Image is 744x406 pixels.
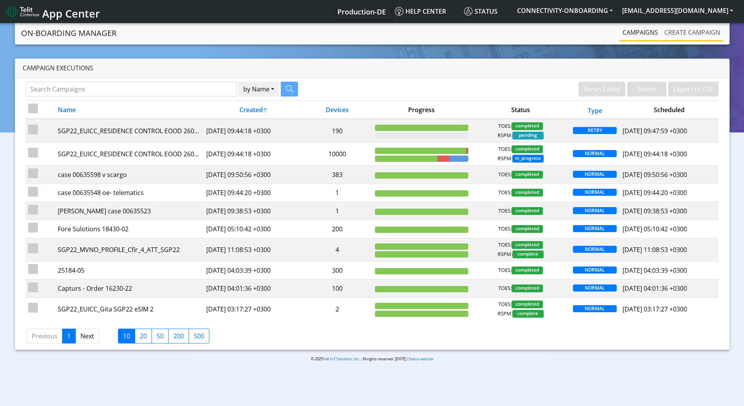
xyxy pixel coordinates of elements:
[303,220,372,238] td: 200
[512,155,544,163] span: in_progress
[25,82,237,97] input: Search Campaigns
[512,300,543,308] span: completed
[303,279,372,297] td: 100
[6,3,99,20] a: App Center
[623,266,687,275] span: [DATE] 04:03:39 +0300
[617,4,738,18] button: [EMAIL_ADDRESS][DOMAIN_NAME]
[498,207,512,215] span: TOES:
[203,142,303,165] td: [DATE] 09:44:18 +0300
[573,284,617,292] span: NORMAL
[303,297,372,320] td: 2
[512,250,544,258] span: complete
[623,225,687,233] span: [DATE] 05:10:42 +0300
[661,25,723,40] a: Create campaign
[303,184,372,202] td: 1
[461,4,512,19] a: Status
[620,101,719,119] th: Scheduled
[578,82,625,97] button: Rerun Failed
[498,171,512,179] span: TOES:
[58,245,201,254] div: SGP22_MVNO_PROFILE_Cfir_4_ATT_SGP22
[203,220,303,238] td: [DATE] 05:10:42 +0300
[15,59,730,78] div: Campaign Executions
[58,188,201,197] div: case 00635548 oe- telematics
[135,329,152,343] label: 20
[203,261,303,279] td: [DATE] 04:03:39 +0300
[62,329,76,343] a: 1
[203,184,303,202] td: [DATE] 09:44:20 +0300
[623,284,687,293] span: [DATE] 04:01:36 +0300
[498,155,512,163] span: RSPM:
[75,329,99,343] a: Next
[623,150,687,158] span: [DATE] 09:44:18 +0300
[498,250,512,258] span: RSPM:
[203,166,303,184] td: [DATE] 09:50:56 +0300
[392,4,461,19] a: Help center
[42,6,100,21] span: App Center
[573,207,617,214] span: NORMAL
[152,329,169,343] label: 50
[498,310,512,318] span: RSPM:
[303,142,372,165] td: 10000
[203,238,303,261] td: [DATE] 11:08:53 +0300
[303,238,372,261] td: 4
[573,150,617,157] span: NORMAL
[58,149,201,159] div: SGP22_EUICC_RESIDENCE CONTROL EOOD 26074 03 06 1st
[498,266,512,274] span: TOES:
[498,300,512,308] span: TOES:
[58,126,201,136] div: SGP22_EUICC_RESIDENCE CONTROL EOOD 26074 03 06 1st
[58,224,201,234] div: Fore Sulotions 18430-02
[372,101,471,119] th: Progress
[203,279,303,297] td: [DATE] 04:01:36 +0300
[512,266,543,274] span: completed
[573,305,617,312] span: NORMAL
[303,261,372,279] td: 300
[189,329,209,343] label: 500
[512,4,617,18] button: CONNECTIVITY-ONBOARDING
[623,207,687,215] span: [DATE] 09:38:53 +0300
[337,4,385,19] a: Your current platform instance
[623,170,687,179] span: [DATE] 09:50:56 +0300
[627,82,666,97] button: Revert
[118,329,135,343] label: 10
[498,241,512,249] span: TOES:
[395,7,403,16] img: knowledge.svg
[203,202,303,220] td: [DATE] 09:38:53 +0300
[668,82,719,97] button: Export to CSV
[303,166,372,184] td: 383
[573,266,617,274] span: NORMAL
[58,206,201,216] div: [PERSON_NAME] case 00635523
[498,132,512,140] span: RSPM:
[573,189,617,196] span: NORMAL
[323,356,360,361] a: Telit IoT Solutions, Inc.
[464,7,473,16] img: status.svg
[512,310,544,318] span: complete
[303,119,372,142] td: 190
[409,356,433,361] a: Status website
[192,356,552,362] p: © 2025 . All rights reserved. [DATE] |
[512,241,543,249] span: completed
[512,284,543,292] span: completed
[6,5,39,18] img: logo-telit-cinterion-gw-new.png
[619,25,661,40] a: Campaigns
[303,101,372,119] th: Devices
[498,145,512,153] span: TOES:
[573,171,617,178] span: NORMAL
[498,189,512,197] span: TOES:
[395,7,446,16] span: Help center
[512,189,543,197] span: completed
[58,284,201,293] div: Capturs - Order 16230-22
[512,145,543,153] span: completed
[58,266,201,275] div: 25184-05
[573,246,617,253] span: NORMAL
[623,245,687,254] span: [DATE] 11:08:53 +0300
[512,171,543,179] span: completed
[498,122,512,130] span: TOES:
[58,304,201,314] div: SGP22_EUICC_Gita SGP22 eSIM 2
[21,25,116,41] a: On-Boarding Manager
[498,225,512,233] span: TOES:
[512,132,544,140] span: pending
[623,305,687,313] span: [DATE] 03:17:27 +0300
[203,119,303,142] td: [DATE] 09:44:18 +0300
[58,170,201,179] div: case 00635598 v scargo
[512,225,543,233] span: completed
